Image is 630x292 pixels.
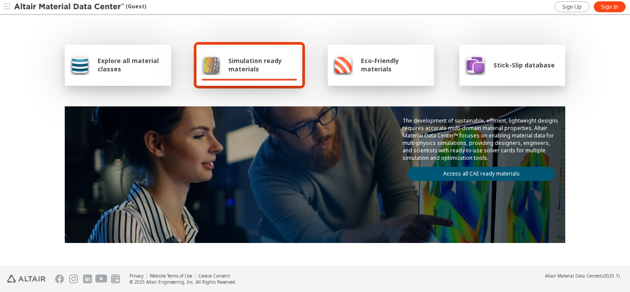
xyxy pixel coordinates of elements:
span: Eco-Friendly materials [361,56,428,73]
a: Cookie Consent [198,273,230,279]
img: Altair Engineering [7,275,45,283]
span: Altair Material Data Center [545,273,600,279]
span: Simulation ready materials [228,56,297,73]
a: Privacy [129,273,143,279]
a: Website Terms of Use [150,273,192,279]
div: (Guest) [14,3,146,11]
span: Explore all material classes [98,56,166,73]
img: Simulation ready materials [202,54,220,75]
span: Sign In [601,4,618,11]
span: Stick-Slip database [493,61,555,69]
div: © 2025 Altair Engineering, Inc. All Rights Reserved. [129,279,236,285]
a: Sign Up [555,1,589,12]
a: Sign In [594,1,626,12]
img: Eco-Friendly materials [333,54,353,75]
img: Stick-Slip database [465,54,486,75]
div: (v2025.1) [545,273,619,279]
a: Access all CAE ready materials [408,167,555,181]
img: Explore all material classes [70,54,90,75]
p: The development of sustainable, efficient, lightweight designs requires accurate multi-domain mat... [402,117,560,162]
span: Sign Up [562,4,582,11]
img: Altair Material Data Center [14,3,126,11]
